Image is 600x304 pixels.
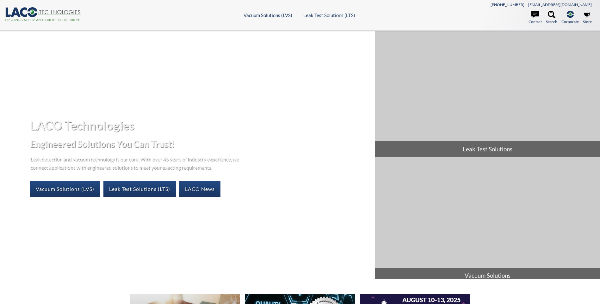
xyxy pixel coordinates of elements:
[529,11,542,25] a: Contact
[375,31,600,157] a: Leak Test Solutions
[561,19,579,25] span: Corporate
[546,11,557,25] a: Search
[30,118,370,133] h1: LACO Technologies
[103,181,176,197] a: Leak Test Solutions (LTS)
[375,157,600,283] a: Vacuum Solutions
[528,2,592,7] a: [EMAIL_ADDRESS][DOMAIN_NAME]
[375,141,600,157] span: Leak Test Solutions
[30,138,370,150] h2: Engineered Solutions You Can Trust!
[583,11,592,25] a: Store
[30,155,242,171] p: Leak detection and vacuum technology is our core. With over 45 years of industry experience, we c...
[303,12,355,18] a: Leak Test Solutions (LTS)
[491,2,524,7] a: [PHONE_NUMBER]
[30,181,100,197] a: Vacuum Solutions (LVS)
[179,181,220,197] a: LACO News
[375,268,600,283] span: Vacuum Solutions
[244,12,292,18] a: Vacuum Solutions (LVS)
